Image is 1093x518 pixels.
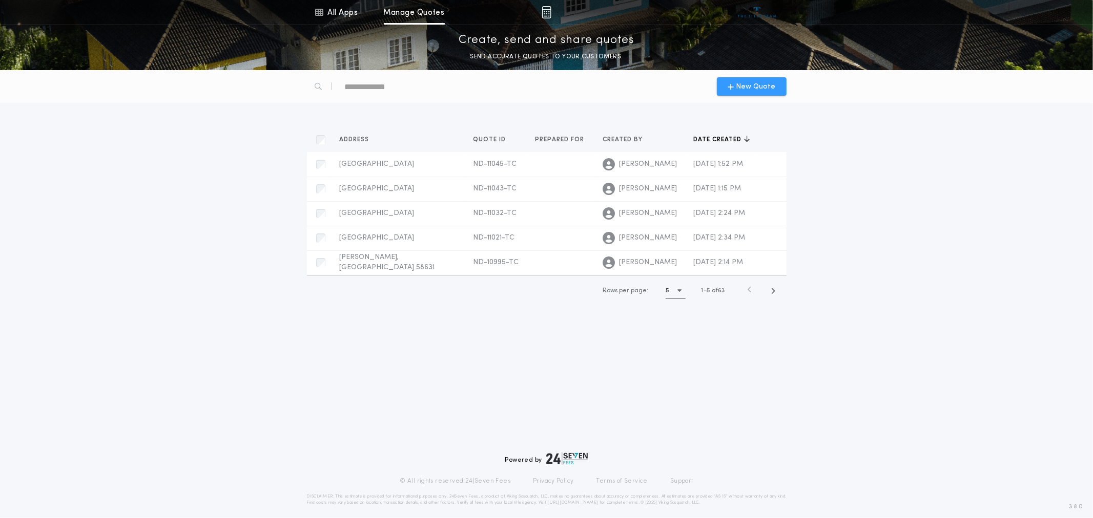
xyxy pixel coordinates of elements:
a: [URL][DOMAIN_NAME] [547,501,598,505]
p: SEND ACCURATE QUOTES TO YOUR CUSTOMERS. [470,52,623,62]
span: Date created [694,136,744,144]
span: [PERSON_NAME] [620,159,677,169]
p: Create, send and share quotes [459,32,634,49]
span: ND-11043-TC [473,185,517,192]
span: Created by [603,136,645,144]
span: Quote ID [473,136,508,144]
span: [GEOGRAPHIC_DATA] [340,234,415,242]
button: Created by [603,135,651,145]
span: ND-11032-TC [473,209,517,217]
span: Rows per page: [603,288,648,294]
button: 5 [666,283,686,299]
span: [PERSON_NAME] [620,233,677,243]
span: [PERSON_NAME] [620,208,677,219]
button: New Quote [717,77,787,96]
span: [DATE] 2:34 PM [694,234,746,242]
button: Quote ID [473,135,514,145]
span: ND-11021-TC [473,234,515,242]
div: Powered by [505,452,588,465]
span: 5 [707,288,711,294]
span: [DATE] 1:52 PM [694,160,744,168]
img: img [542,6,551,18]
span: of 63 [712,286,725,295]
button: Date created [694,135,750,145]
span: [PERSON_NAME] [620,184,677,194]
span: [GEOGRAPHIC_DATA] [340,185,415,192]
a: Privacy Policy [533,477,574,485]
span: [PERSON_NAME], [GEOGRAPHIC_DATA] 58631 [340,253,435,271]
span: Prepared for [535,136,587,144]
span: [DATE] 1:15 PM [694,185,741,192]
button: Address [340,135,377,145]
span: New Quote [736,81,775,92]
span: [DATE] 2:14 PM [694,258,744,266]
span: 1 [702,288,704,294]
a: Terms of Service [596,477,648,485]
span: ND-10995-TC [473,258,519,266]
a: Support [670,477,693,485]
p: © All rights reserved. 24|Seven Fees [400,477,510,485]
span: 3.8.0 [1069,502,1083,511]
img: logo [546,452,588,465]
span: [GEOGRAPHIC_DATA] [340,160,415,168]
span: [DATE] 2:24 PM [694,209,746,217]
img: vs-icon [738,7,776,17]
h1: 5 [666,286,669,296]
span: ND-11045-TC [473,160,517,168]
span: [PERSON_NAME] [620,257,677,268]
span: [GEOGRAPHIC_DATA] [340,209,415,217]
span: Address [340,136,372,144]
p: DISCLAIMER: This estimate is provided for informational purposes only. 24|Seven Fees, a product o... [307,493,787,506]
